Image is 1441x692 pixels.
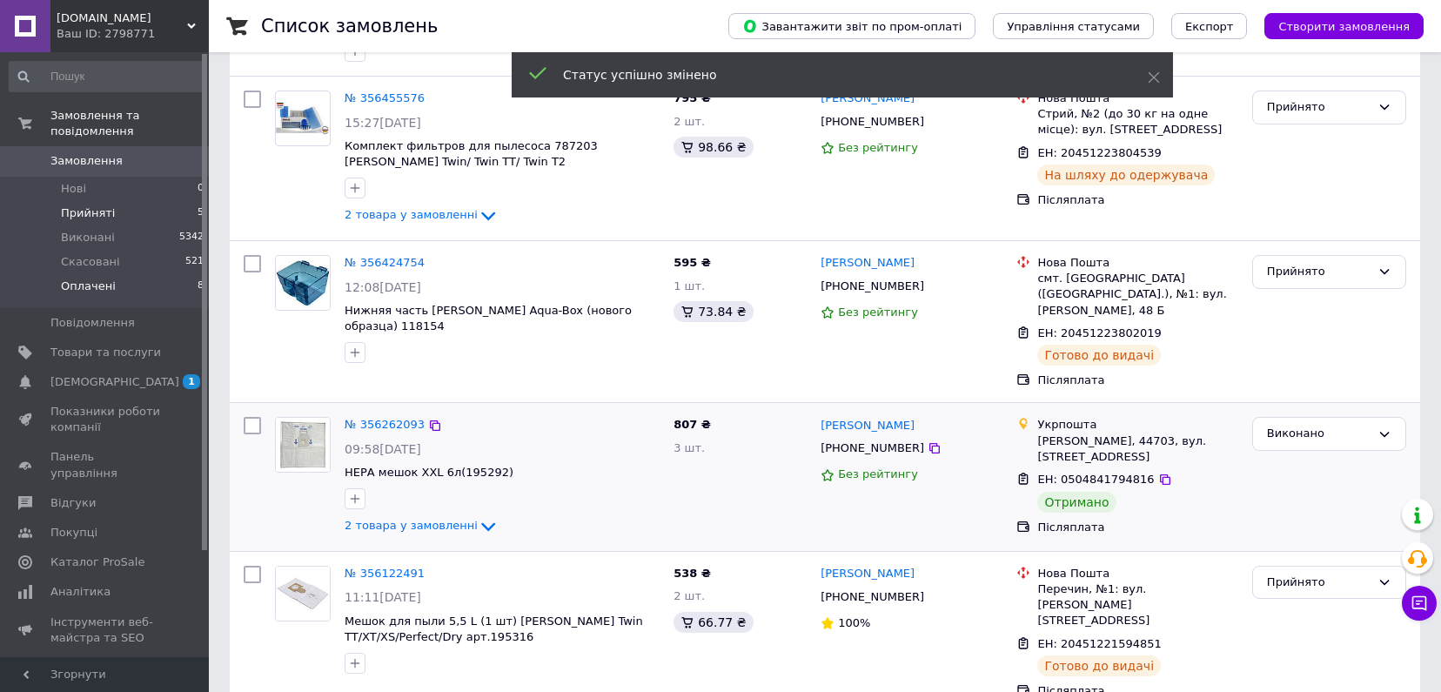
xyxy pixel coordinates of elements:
[1007,20,1140,33] span: Управління статусами
[345,116,421,130] span: 15:27[DATE]
[674,612,753,633] div: 66.77 ₴
[563,66,1104,84] div: Статус успішно змінено
[345,91,425,104] a: № 356455576
[1037,433,1237,465] div: [PERSON_NAME], 44703, вул. [STREET_ADDRESS]
[838,467,918,480] span: Без рейтингу
[345,519,499,532] a: 2 товара у замовленні
[50,153,123,169] span: Замовлення
[1247,19,1424,32] a: Створити замовлення
[742,18,962,34] span: Завантажити звіт по пром-оплаті
[1278,20,1410,33] span: Створити замовлення
[993,13,1154,39] button: Управління статусами
[345,209,478,222] span: 2 товара у замовленні
[1037,165,1215,185] div: На шляху до одержувача
[674,115,705,128] span: 2 шт.
[345,466,513,479] a: НЕРА мешок ХХL 6л(195292)
[817,586,928,608] div: [PHONE_NUMBER]
[345,442,421,456] span: 09:58[DATE]
[1037,492,1116,513] div: Отримано
[50,615,161,646] span: Інструменти веб-майстра та SEO
[674,279,705,292] span: 1 шт.
[821,255,915,272] a: [PERSON_NAME]
[728,13,975,39] button: Завантажити звіт по пром-оплаті
[179,230,204,245] span: 5342
[50,449,161,480] span: Панель управління
[1037,417,1237,433] div: Укрпошта
[275,417,331,473] a: Фото товару
[674,567,711,580] span: 538 ₴
[345,615,643,644] span: Мешок для пыли 5,5 L (1 шт) [PERSON_NAME] Twin TT/XT/XS/Perfect/Dry арт.195316
[1267,263,1371,281] div: Прийнято
[61,181,86,197] span: Нові
[345,520,478,533] span: 2 товара у замовленні
[61,205,115,221] span: Прийняті
[838,141,918,154] span: Без рейтингу
[674,418,711,431] span: 807 ₴
[1264,13,1424,39] button: Створити замовлення
[185,254,204,270] span: 521
[674,256,711,269] span: 595 ₴
[276,102,330,134] img: Фото товару
[1037,271,1237,319] div: смт. [GEOGRAPHIC_DATA] ([GEOGRAPHIC_DATA].), №1: вул. [PERSON_NAME], 48 Б
[674,301,753,322] div: 73.84 ₴
[345,418,425,431] a: № 356262093
[1267,425,1371,443] div: Виконано
[276,256,330,310] img: Фото товару
[276,418,330,472] img: Фото товару
[183,374,200,389] span: 1
[57,10,187,26] span: Thomas-shop.prom.ua
[1037,146,1161,159] span: ЕН: 20451223804539
[1037,373,1237,388] div: Післяплата
[1402,586,1437,621] button: Чат з покупцем
[1267,574,1371,592] div: Прийнято
[821,566,915,582] a: [PERSON_NAME]
[261,16,438,37] h1: Список замовлень
[50,495,96,511] span: Відгуки
[1037,520,1237,535] div: Післяплата
[817,437,928,460] div: [PHONE_NUMBER]
[276,567,330,621] img: Фото товару
[1037,326,1161,339] span: ЕН: 20451223802019
[674,441,705,454] span: 3 шт.
[275,91,331,146] a: Фото товару
[345,139,598,169] a: Комплект фильтров для пылесоса 787203 [PERSON_NAME] Twin/ Twin TT/ Twin T2
[50,345,161,360] span: Товари та послуги
[61,279,116,294] span: Оплачені
[1037,106,1237,138] div: Стрий, №2 (до 30 кг на одне місце): вул. [STREET_ADDRESS]
[57,26,209,42] div: Ваш ID: 2798771
[50,108,209,139] span: Замовлення та повідомлення
[50,525,97,541] span: Покупці
[1037,473,1154,486] span: ЕН: 0504841794816
[1037,345,1161,366] div: Готово до видачі
[817,111,928,133] div: [PHONE_NUMBER]
[674,137,753,158] div: 98.66 ₴
[1267,98,1371,117] div: Прийнято
[345,304,632,333] a: Нижняя часть [PERSON_NAME] Aqua-Box (нового образца) 118154
[345,590,421,604] span: 11:11[DATE]
[1037,581,1237,629] div: Перечин, №1: вул. [PERSON_NAME][STREET_ADDRESS]
[817,275,928,298] div: [PHONE_NUMBER]
[838,306,918,319] span: Без рейтингу
[345,208,499,221] a: 2 товара у замовленні
[50,404,161,435] span: Показники роботи компанії
[275,255,331,311] a: Фото товару
[674,589,705,602] span: 2 шт.
[9,61,205,92] input: Пошук
[275,566,331,621] a: Фото товару
[1037,566,1237,581] div: Нова Пошта
[198,181,204,197] span: 0
[821,418,915,434] a: [PERSON_NAME]
[50,315,135,331] span: Повідомлення
[838,616,870,629] span: 100%
[1185,20,1234,33] span: Експорт
[198,279,204,294] span: 8
[1037,637,1161,650] span: ЕН: 20451221594851
[61,230,115,245] span: Виконані
[50,554,144,570] span: Каталог ProSale
[198,205,204,221] span: 5
[1037,255,1237,271] div: Нова Пошта
[1037,192,1237,208] div: Післяплата
[1171,13,1248,39] button: Експорт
